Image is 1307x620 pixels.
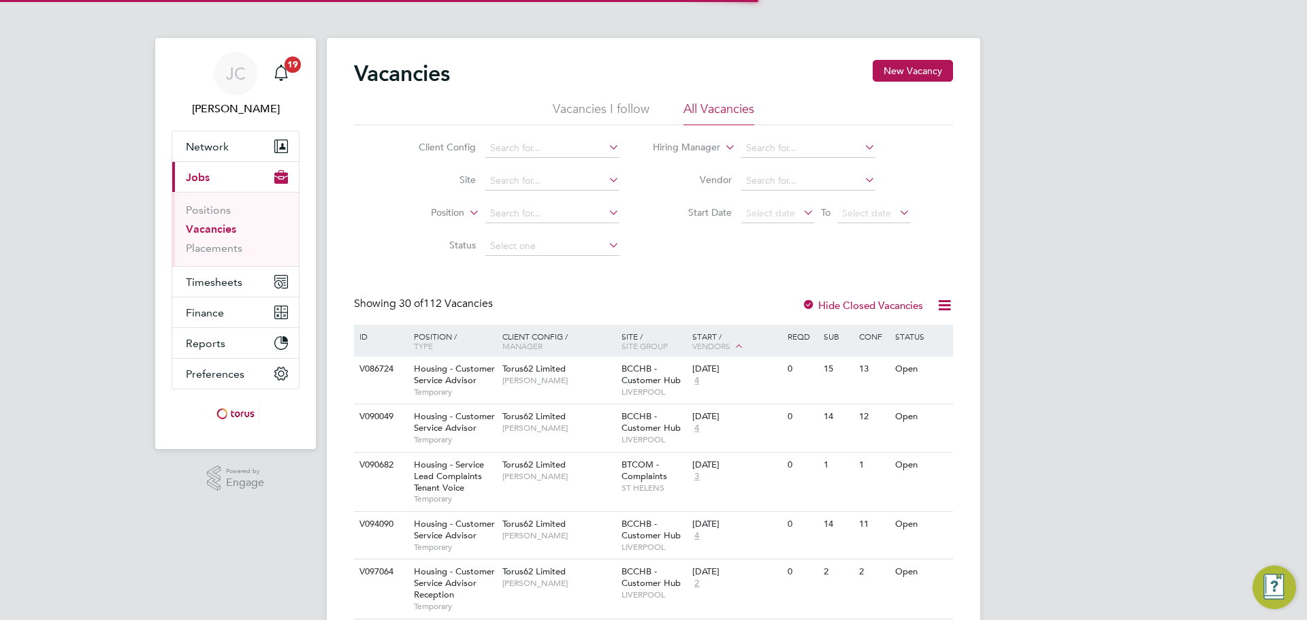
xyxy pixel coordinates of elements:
[842,207,891,219] span: Select date
[689,325,784,359] div: Start /
[622,459,667,482] span: BTCOM - Complaints
[356,325,404,348] div: ID
[502,375,615,386] span: [PERSON_NAME]
[356,404,404,429] div: V090049
[172,403,300,425] a: Go to home page
[683,101,754,125] li: All Vacancies
[784,325,820,348] div: Reqd
[892,559,951,585] div: Open
[172,131,299,161] button: Network
[642,141,720,154] label: Hiring Manager
[820,559,856,585] div: 2
[820,325,856,348] div: Sub
[502,578,615,589] span: [PERSON_NAME]
[820,357,856,382] div: 15
[692,471,701,483] span: 3
[553,101,649,125] li: Vacancies I follow
[784,512,820,537] div: 0
[741,139,875,158] input: Search for...
[653,206,732,218] label: Start Date
[499,325,618,357] div: Client Config /
[502,566,566,577] span: Torus62 Limited
[784,559,820,585] div: 0
[186,276,242,289] span: Timesheets
[502,363,566,374] span: Torus62 Limited
[622,363,681,386] span: BCCHB - Customer Hub
[226,65,246,82] span: JC
[356,357,404,382] div: V086724
[404,325,499,357] div: Position /
[186,306,224,319] span: Finance
[414,434,496,445] span: Temporary
[186,140,229,153] span: Network
[172,267,299,297] button: Timesheets
[207,466,265,491] a: Powered byEngage
[172,162,299,192] button: Jobs
[692,363,781,375] div: [DATE]
[399,297,493,310] span: 112 Vacancies
[856,512,891,537] div: 11
[892,512,951,537] div: Open
[172,359,299,389] button: Preferences
[398,239,476,251] label: Status
[398,141,476,153] label: Client Config
[692,375,701,387] span: 4
[399,297,423,310] span: 30 of
[172,297,299,327] button: Finance
[892,325,951,348] div: Status
[741,172,875,191] input: Search for...
[414,601,496,612] span: Temporary
[784,404,820,429] div: 0
[186,223,236,235] a: Vacancies
[502,410,566,422] span: Torus62 Limited
[892,453,951,478] div: Open
[485,237,619,256] input: Select one
[172,101,300,117] span: Jenny Creaby
[692,578,701,589] span: 2
[892,357,951,382] div: Open
[622,434,686,445] span: LIVERPOOL
[622,518,681,541] span: BCCHB - Customer Hub
[622,542,686,553] span: LIVERPOOL
[186,171,210,184] span: Jobs
[820,404,856,429] div: 14
[653,174,732,186] label: Vendor
[622,566,681,589] span: BCCHB - Customer Hub
[622,483,686,493] span: ST HELENS
[692,459,781,471] div: [DATE]
[856,404,891,429] div: 12
[398,174,476,186] label: Site
[285,56,301,73] span: 19
[356,453,404,478] div: V090682
[692,566,781,578] div: [DATE]
[186,242,242,255] a: Placements
[746,207,795,219] span: Select date
[502,423,615,434] span: [PERSON_NAME]
[414,459,484,493] span: Housing - Service Lead Complaints Tenant Voice
[622,340,668,351] span: Site Group
[356,512,404,537] div: V094090
[268,52,295,95] a: 19
[618,325,690,357] div: Site /
[692,519,781,530] div: [DATE]
[414,518,495,541] span: Housing - Customer Service Advisor
[692,423,701,434] span: 4
[692,530,701,542] span: 4
[856,357,891,382] div: 13
[784,357,820,382] div: 0
[226,466,264,477] span: Powered by
[820,453,856,478] div: 1
[502,518,566,529] span: Torus62 Limited
[622,589,686,600] span: LIVERPOOL
[226,477,264,489] span: Engage
[502,459,566,470] span: Torus62 Limited
[856,325,891,348] div: Conf
[414,410,495,434] span: Housing - Customer Service Advisor
[485,172,619,191] input: Search for...
[356,559,404,585] div: V097064
[186,368,244,380] span: Preferences
[802,299,923,312] label: Hide Closed Vacancies
[1253,566,1296,609] button: Engage Resource Center
[485,139,619,158] input: Search for...
[354,60,450,87] h2: Vacancies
